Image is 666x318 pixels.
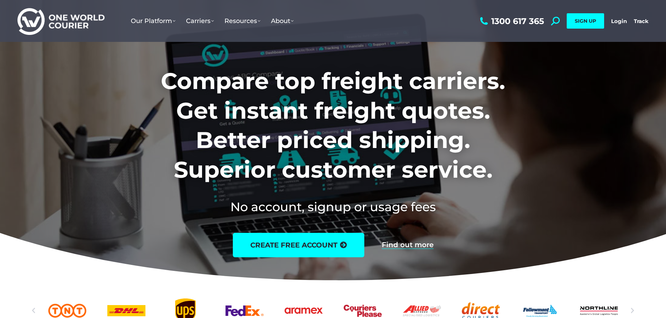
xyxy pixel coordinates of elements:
a: Our Platform [126,10,181,32]
span: Carriers [186,17,214,25]
a: Carriers [181,10,219,32]
span: Our Platform [131,17,176,25]
h1: Compare top freight carriers. Get instant freight quotes. Better priced shipping. Superior custom... [115,66,551,184]
a: Resources [219,10,266,32]
span: Resources [224,17,260,25]
img: One World Courier [17,7,105,35]
span: SIGN UP [575,18,596,24]
span: About [271,17,294,25]
a: Track [634,18,649,24]
a: Find out more [382,241,434,249]
h2: No account, signup or usage fees [115,198,551,215]
a: SIGN UP [567,13,604,29]
a: create free account [233,233,364,257]
a: 1300 617 365 [478,17,544,25]
a: Login [611,18,627,24]
a: About [266,10,299,32]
